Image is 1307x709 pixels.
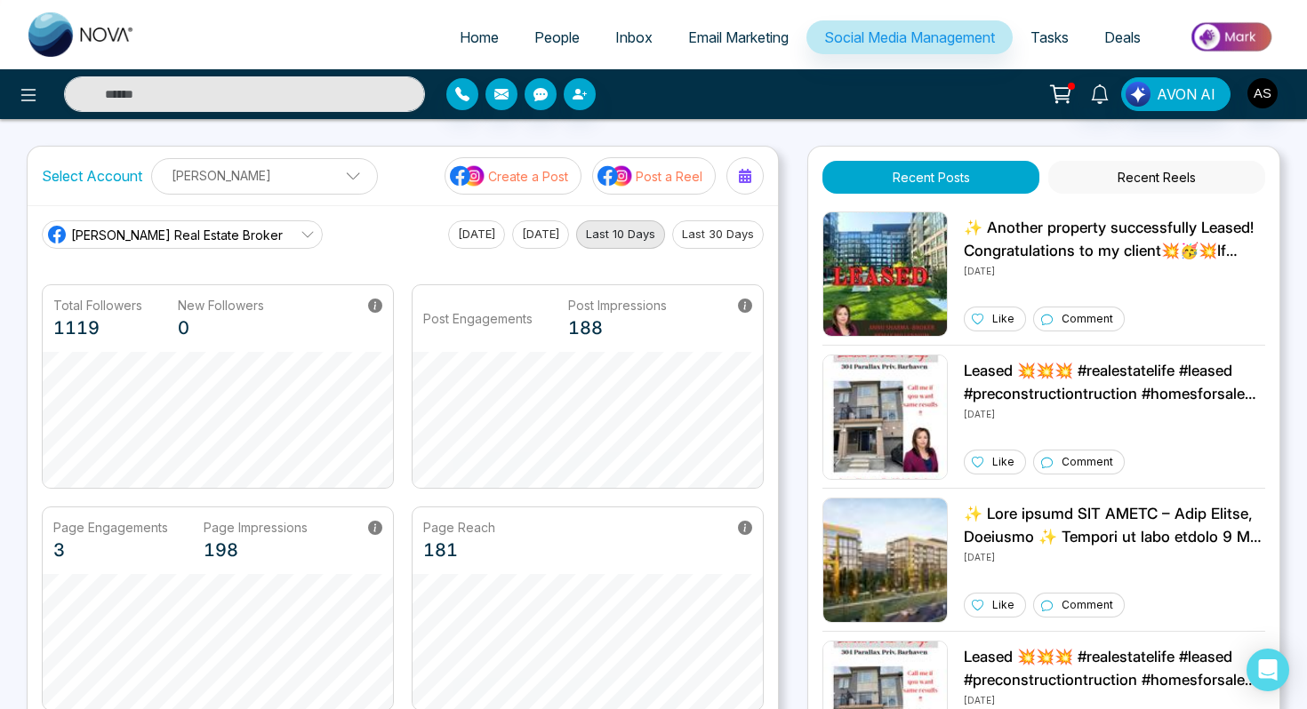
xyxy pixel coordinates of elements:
[597,20,670,54] a: Inbox
[450,164,485,187] img: social-media-icon
[806,20,1013,54] a: Social Media Management
[992,454,1014,470] p: Like
[1062,454,1113,470] p: Comment
[822,498,948,623] img: Unable to load img.
[688,28,789,46] span: Email Marketing
[964,262,1265,278] p: [DATE]
[488,167,568,186] p: Create a Post
[592,157,716,195] button: social-media-iconPost a Reel
[824,28,995,46] span: Social Media Management
[597,164,633,187] img: social-media-icon
[615,28,653,46] span: Inbox
[1086,20,1159,54] a: Deals
[53,537,168,563] p: 3
[1167,17,1296,57] img: Market-place.gif
[1013,20,1086,54] a: Tasks
[442,20,517,54] a: Home
[1062,597,1113,613] p: Comment
[964,646,1265,691] p: Leased 💥💥💥 #realestatelife #leased #preconstructiontruction #homesforsale #realestate #remaxmille...
[672,220,764,249] button: Last 30 Days
[512,220,569,249] button: [DATE]
[423,537,495,563] p: 181
[1121,77,1231,111] button: AVON AI
[670,20,806,54] a: Email Marketing
[1030,28,1069,46] span: Tasks
[445,157,581,195] button: social-media-iconCreate a Post
[423,309,533,328] p: Post Engagements
[42,165,142,187] label: Select Account
[964,691,1265,707] p: [DATE]
[964,548,1265,564] p: [DATE]
[636,167,702,186] p: Post a Reel
[53,296,142,315] p: Total Followers
[28,12,135,57] img: Nova CRM Logo
[964,503,1265,548] p: ✨ Lore ipsumd SIT AMETC – Adip Elitse, Doeiusmo ✨ Tempori ut labo etdolo 9 MA +4 Ali, 4 Enimadmin...
[71,226,283,244] span: [PERSON_NAME] Real Estate Broker
[53,518,168,537] p: Page Engagements
[53,315,142,341] p: 1119
[460,28,499,46] span: Home
[822,211,948,337] img: Unable to load img.
[1157,84,1215,105] span: AVON AI
[163,161,366,190] p: [PERSON_NAME]
[1104,28,1141,46] span: Deals
[964,405,1265,421] p: [DATE]
[568,315,667,341] p: 188
[423,518,495,537] p: Page Reach
[992,311,1014,327] p: Like
[204,518,308,537] p: Page Impressions
[204,537,308,563] p: 198
[534,28,580,46] span: People
[1062,311,1113,327] p: Comment
[576,220,665,249] button: Last 10 Days
[964,217,1265,262] p: ✨ Another property successfully Leased! Congratulations to my client💥🥳💥If you’re looking to buy, ...
[178,315,264,341] p: 0
[448,220,505,249] button: [DATE]
[568,296,667,315] p: Post Impressions
[822,354,948,480] img: Unable to load img.
[822,161,1039,194] button: Recent Posts
[517,20,597,54] a: People
[992,597,1014,613] p: Like
[1048,161,1265,194] button: Recent Reels
[178,296,264,315] p: New Followers
[1126,82,1151,107] img: Lead Flow
[1247,78,1278,108] img: User Avatar
[1247,649,1289,691] div: Open Intercom Messenger
[964,360,1265,405] p: Leased 💥💥💥 #realestatelife #leased #preconstructiontruction #homesforsale #realestate #remaxmille...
